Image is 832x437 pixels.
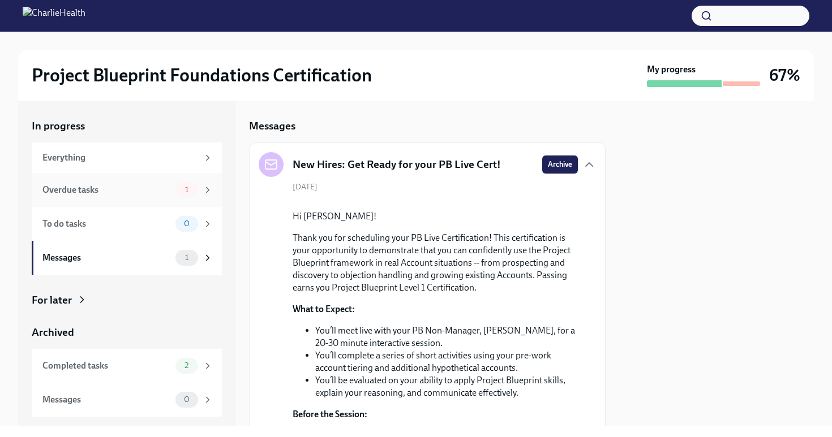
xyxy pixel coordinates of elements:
li: You’ll be evaluated on your ability to apply Project Blueprint skills, explain your reasoning, an... [315,374,578,399]
li: You’ll complete a series of short activities using your pre-work account tiering and additional h... [315,349,578,374]
p: Hi [PERSON_NAME]! [293,210,578,223]
a: Completed tasks2 [32,349,222,383]
div: Overdue tasks [42,184,171,196]
a: Messages1 [32,241,222,275]
a: Messages0 [32,383,222,417]
div: Messages [42,252,171,264]
a: In progress [32,119,222,133]
a: Overdue tasks1 [32,173,222,207]
a: To do tasks0 [32,207,222,241]
a: Archived [32,325,222,340]
div: Everything [42,152,198,164]
div: Messages [42,393,171,406]
button: Archive [542,155,578,174]
img: CharlieHealth [23,7,85,25]
h5: New Hires: Get Ready for your PB Live Cert! [293,157,501,172]
span: Archive [548,159,572,170]
span: 1 [178,253,195,262]
li: You’ll meet live with your PB Non-Manager, [PERSON_NAME], for a 20-30 minute interactive session. [315,324,578,349]
div: For later [32,293,72,308]
span: 0 [177,395,196,404]
a: Everything [32,142,222,173]
span: 2 [178,361,195,370]
strong: What to Expect: [293,304,355,314]
strong: My progress [647,63,696,76]
p: Thank you for scheduling your PB Live Certification! This certification is your opportunity to de... [293,232,578,294]
div: Completed tasks [42,360,171,372]
strong: Before the Session: [293,409,367,419]
span: [DATE] [293,181,318,192]
h2: Project Blueprint Foundations Certification [32,64,372,86]
span: 0 [177,219,196,228]
span: 1 [178,185,195,194]
div: To do tasks [42,218,171,230]
h3: 67% [769,65,800,85]
h5: Messages [249,119,295,133]
a: For later [32,293,222,308]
